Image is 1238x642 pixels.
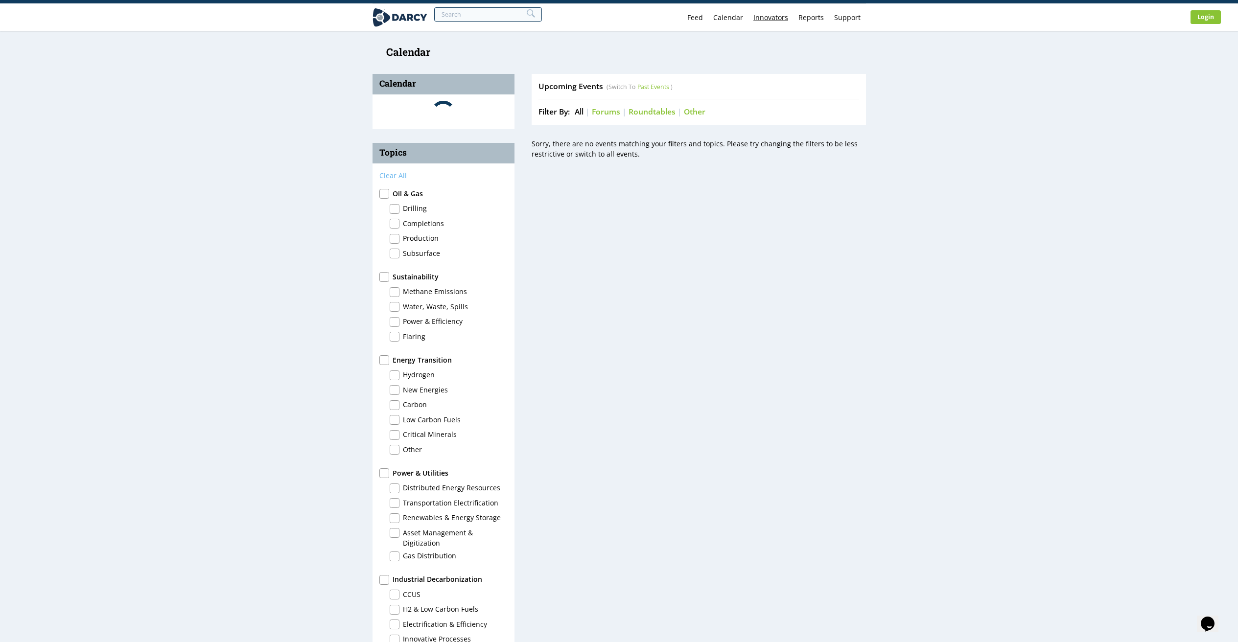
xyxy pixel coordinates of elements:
[403,512,501,523] div: Renewables & Energy Storage
[538,81,605,92] span: Upcoming Events
[379,146,407,159] span: Topics
[635,83,671,91] a: Past Events
[607,83,673,91] span: (Switch to )
[682,4,708,31] a: Feed
[393,467,448,478] div: Power & Utilities
[403,603,478,614] div: H2 & Low Carbon Fuels
[403,444,422,455] div: Other
[403,429,457,439] div: Critical Minerals
[403,619,487,629] div: Electrification & Efficiency
[538,106,570,118] div: Filter By:
[403,232,439,243] div: Production
[532,138,866,159] p: Sorry, there are no events matching your filters and topics. Please try changing the filters to b...
[403,482,500,493] div: Distributed Energy Resources
[379,170,407,181] button: Clear All
[403,369,435,380] div: Hydrogen
[753,14,788,21] div: Innovators
[794,4,829,31] a: Reports
[393,271,439,282] div: Sustainability
[403,497,498,508] div: Transportation Electrification
[829,4,866,31] a: Support
[403,550,456,561] div: Gas Distribution
[434,7,542,22] input: Search
[403,331,425,342] div: Flaring
[403,286,467,297] div: Methane Emissions
[403,399,427,410] div: Carbon
[1191,10,1221,24] a: Login
[403,527,508,548] div: Asset Management & Digitization
[393,354,452,365] div: Energy Transition
[403,218,444,229] div: Completions
[575,106,584,117] a: All
[403,414,461,425] div: Low Carbon Fuels
[393,573,482,584] div: Industrial Decarbonization
[403,301,468,312] div: Water, Waste, Spills
[684,106,705,117] a: Other
[592,106,620,117] a: Forums
[373,45,514,60] h3: Calendar
[393,188,423,199] div: Oil & Gas
[403,589,420,599] div: CCUS
[708,4,748,31] a: Calendar
[403,203,427,213] div: Drilling
[1197,603,1228,632] iframe: chat widget
[403,316,463,326] div: Power & Efficiency
[403,248,440,258] div: Subsurface
[403,384,448,395] div: New Energies
[748,4,794,31] a: Innovators
[629,106,676,117] a: Roundtables
[379,77,416,90] a: Calendar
